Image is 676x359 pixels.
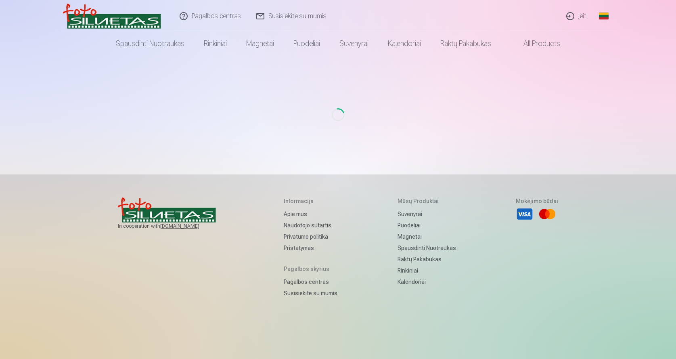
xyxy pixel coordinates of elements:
[330,32,378,55] a: Suvenyrai
[194,32,236,55] a: Rinkiniai
[284,220,337,231] a: Naudotojo sutartis
[398,242,456,254] a: Spausdinti nuotraukas
[378,32,431,55] a: Kalendoriai
[501,32,570,55] a: All products
[106,32,194,55] a: Spausdinti nuotraukas
[284,265,337,273] h5: Pagalbos skyrius
[431,32,501,55] a: Raktų pakabukas
[236,32,284,55] a: Magnetai
[398,254,456,265] a: Raktų pakabukas
[284,32,330,55] a: Puodeliai
[398,208,456,220] a: Suvenyrai
[398,265,456,276] a: Rinkiniai
[398,276,456,288] a: Kalendoriai
[284,197,337,205] h5: Informacija
[284,231,337,242] a: Privatumo politika
[284,242,337,254] a: Pristatymas
[284,208,337,220] a: Apie mus
[63,3,161,29] img: /v3
[160,223,219,229] a: [DOMAIN_NAME]
[516,205,534,223] li: Visa
[284,288,337,299] a: Susisiekite su mumis
[398,220,456,231] a: Puodeliai
[538,205,556,223] li: Mastercard
[284,276,337,288] a: Pagalbos centras
[516,197,558,205] h5: Mokėjimo būdai
[118,223,224,229] span: In cooperation with
[398,231,456,242] a: Magnetai
[398,197,456,205] h5: Mūsų produktai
